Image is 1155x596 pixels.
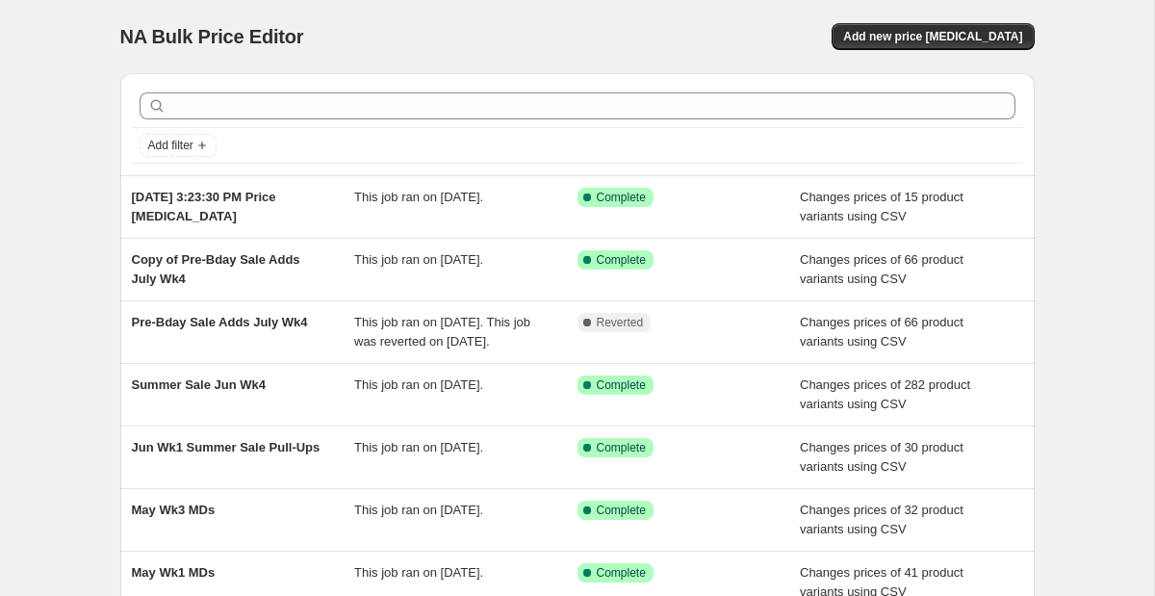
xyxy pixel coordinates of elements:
[843,29,1022,44] span: Add new price [MEDICAL_DATA]
[354,565,483,580] span: This job ran on [DATE].
[597,252,646,268] span: Complete
[354,190,483,204] span: This job ran on [DATE].
[132,503,216,517] span: May Wk3 MDs
[800,315,963,349] span: Changes prices of 66 product variants using CSV
[140,134,217,157] button: Add filter
[597,565,646,581] span: Complete
[132,190,276,223] span: [DATE] 3:23:30 PM Price [MEDICAL_DATA]
[800,503,963,536] span: Changes prices of 32 product variants using CSV
[132,565,216,580] span: May Wk1 MDs
[354,315,530,349] span: This job ran on [DATE]. This job was reverted on [DATE].
[120,26,304,47] span: NA Bulk Price Editor
[354,377,483,392] span: This job ran on [DATE].
[800,190,963,223] span: Changes prices of 15 product variants using CSV
[597,440,646,455] span: Complete
[832,23,1034,50] button: Add new price [MEDICAL_DATA]
[132,440,321,454] span: Jun Wk1 Summer Sale Pull-Ups
[148,138,193,153] span: Add filter
[354,252,483,267] span: This job ran on [DATE].
[354,503,483,517] span: This job ran on [DATE].
[597,503,646,518] span: Complete
[354,440,483,454] span: This job ran on [DATE].
[132,252,300,286] span: Copy of Pre-Bday Sale Adds July Wk4
[132,377,266,392] span: Summer Sale Jun Wk4
[800,440,963,474] span: Changes prices of 30 product variants using CSV
[597,190,646,205] span: Complete
[800,252,963,286] span: Changes prices of 66 product variants using CSV
[597,377,646,393] span: Complete
[800,377,970,411] span: Changes prices of 282 product variants using CSV
[597,315,644,330] span: Reverted
[132,315,308,329] span: Pre-Bday Sale Adds July Wk4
